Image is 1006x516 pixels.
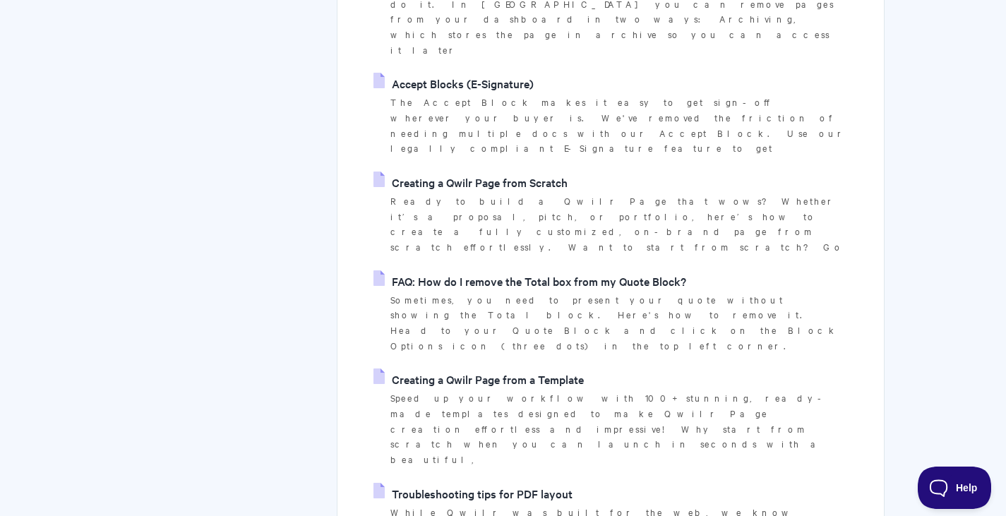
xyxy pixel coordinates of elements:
p: The Accept Block makes it easy to get sign-off wherever your buyer is. We've removed the friction... [390,95,848,156]
a: Troubleshooting tips for PDF layout [373,483,573,504]
a: Creating a Qwilr Page from Scratch [373,172,568,193]
a: Creating a Qwilr Page from a Template [373,368,584,390]
p: Speed up your workflow with 100+ stunning, ready-made templates designed to make Qwilr Page creat... [390,390,848,467]
a: FAQ: How do I remove the Total box from my Quote Block? [373,270,686,292]
p: Ready to build a Qwilr Page that wows? Whether it’s a proposal, pitch, or portfolio, here’s how t... [390,193,848,255]
a: Accept Blocks (E-Signature) [373,73,534,94]
iframe: Toggle Customer Support [918,467,992,509]
p: Sometimes, you need to present your quote without showing the Total block. Here's how to remove i... [390,292,848,354]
